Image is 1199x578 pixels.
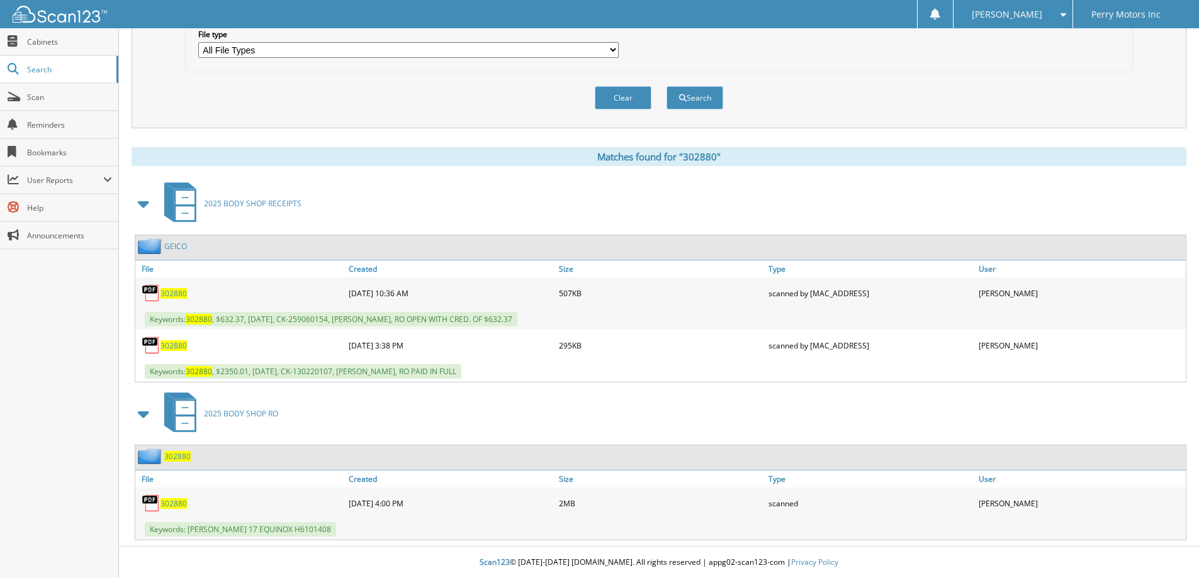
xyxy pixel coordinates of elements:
span: 2025 BODY SHOP RECEIPTS [204,198,301,209]
img: scan123-logo-white.svg [13,6,107,23]
a: 302880 [160,498,187,509]
span: Search [27,64,110,75]
div: [DATE] 10:36 AM [346,281,556,306]
span: Announcements [27,230,112,241]
img: folder2.png [138,238,164,254]
a: Created [346,470,556,487]
div: scanned by [MAC_ADDRESS] [765,281,976,306]
div: 2MB [556,491,766,516]
span: Scan [27,92,112,103]
div: scanned [765,491,976,516]
span: Keywords: , $2350.01, [DATE], CK-130220107, [PERSON_NAME], RO PAID IN FULL [145,364,461,379]
a: 2025 BODY SHOP RO [157,389,278,438]
img: PDF.png [142,494,160,513]
a: 302880 [164,451,191,462]
img: PDF.png [142,284,160,303]
span: 302880 [186,314,212,325]
a: 302880 [160,288,187,299]
div: [DATE] 3:38 PM [346,333,556,358]
div: [DATE] 4:00 PM [346,491,556,516]
span: Keywords: [PERSON_NAME] 17 EQUINOX H6101408 [145,522,336,536]
a: File [135,470,346,487]
span: User Reports [27,175,103,186]
div: scanned by [MAC_ADDRESS] [765,333,976,358]
img: PDF.png [142,336,160,355]
a: GEICO [164,241,187,252]
span: 2025 BODY SHOP RO [204,408,278,419]
span: 302880 [186,366,212,377]
a: Created [346,260,556,277]
div: [PERSON_NAME] [976,333,1186,358]
button: Search [667,86,723,109]
a: File [135,260,346,277]
div: [PERSON_NAME] [976,491,1186,516]
span: Perry Motors Inc [1091,11,1161,18]
a: Type [765,470,976,487]
span: Scan123 [480,557,510,567]
a: 2025 BODY SHOP RECEIPTS [157,179,301,228]
img: folder2.png [138,448,164,464]
span: Help [27,203,112,213]
div: 507KB [556,281,766,306]
span: [PERSON_NAME] [972,11,1042,18]
a: Size [556,470,766,487]
a: Type [765,260,976,277]
span: Reminders [27,119,112,130]
a: 302880 [160,340,187,351]
label: File type [198,29,619,40]
a: User [976,260,1186,277]
div: © [DATE]-[DATE] [DOMAIN_NAME]. All rights reserved | appg02-scan123-com | [119,547,1199,578]
span: Bookmarks [27,147,112,158]
div: Matches found for "302880" [132,147,1186,166]
button: Clear [595,86,651,109]
div: 295KB [556,333,766,358]
div: [PERSON_NAME] [976,281,1186,306]
iframe: Chat Widget [1136,518,1199,578]
a: Privacy Policy [791,557,838,567]
a: User [976,470,1186,487]
span: Keywords: , $632.37, [DATE], CK-259060154, [PERSON_NAME], RO OPEN WITH CRED. OF $632.37 [145,312,517,326]
a: Size [556,260,766,277]
span: Cabinets [27,36,112,47]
